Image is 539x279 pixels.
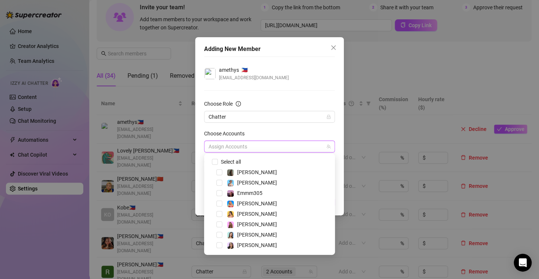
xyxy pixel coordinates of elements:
span: Select tree node [216,232,222,238]
span: Emmm305 [237,190,262,196]
span: Select tree node [216,201,222,206]
img: Brandy [227,169,234,176]
span: Select all [218,158,244,166]
div: Choose Role [204,100,233,108]
span: close [330,45,336,51]
span: [PERSON_NAME] [237,242,277,248]
img: profilePics%2FOajRHehue9VfmLmpXnZxcX3ZrJg1.jpeg [204,68,216,79]
img: Emmm305 [227,190,234,197]
span: Select tree node [216,242,222,248]
span: Select tree node [216,169,222,175]
img: Jocelyn [227,211,234,218]
span: [PERSON_NAME] [237,221,277,227]
span: Close [327,45,339,51]
span: [PERSON_NAME] [237,201,277,206]
span: info-circle [236,101,241,106]
div: Adding New Member [204,45,335,54]
span: lock [326,115,331,119]
span: Select tree node [216,190,222,196]
span: amethys [219,66,239,74]
span: Select tree node [216,211,222,217]
span: [PERSON_NAME] [237,169,277,175]
span: [PERSON_NAME] [237,180,277,186]
span: team [326,144,331,149]
img: Ari [227,221,234,228]
label: Choose Accounts [204,129,249,138]
button: Close [327,42,339,54]
span: [PERSON_NAME] [237,211,277,217]
div: Open Intercom Messenger [514,254,532,272]
img: Vanessa [227,180,234,186]
img: Amelia [227,232,234,238]
span: [PERSON_NAME] [237,232,277,238]
img: Ashley [227,201,234,207]
img: Sami [227,242,234,249]
span: Select tree node [216,221,222,227]
span: Select tree node [216,180,222,186]
span: [EMAIL_ADDRESS][DOMAIN_NAME] [219,74,289,81]
span: Chatter [209,111,330,122]
div: 🇵🇭 [219,66,289,74]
